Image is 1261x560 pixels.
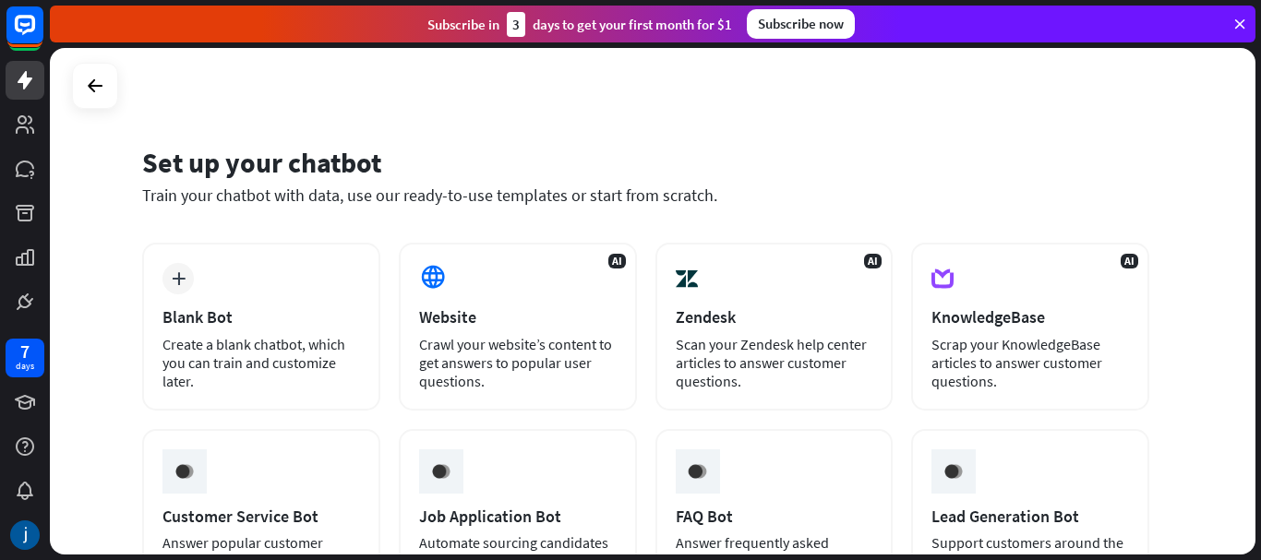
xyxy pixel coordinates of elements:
[16,360,34,373] div: days
[427,12,732,37] div: Subscribe in days to get your first month for $1
[507,12,525,37] div: 3
[20,343,30,360] div: 7
[6,339,44,377] a: 7 days
[747,9,855,39] div: Subscribe now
